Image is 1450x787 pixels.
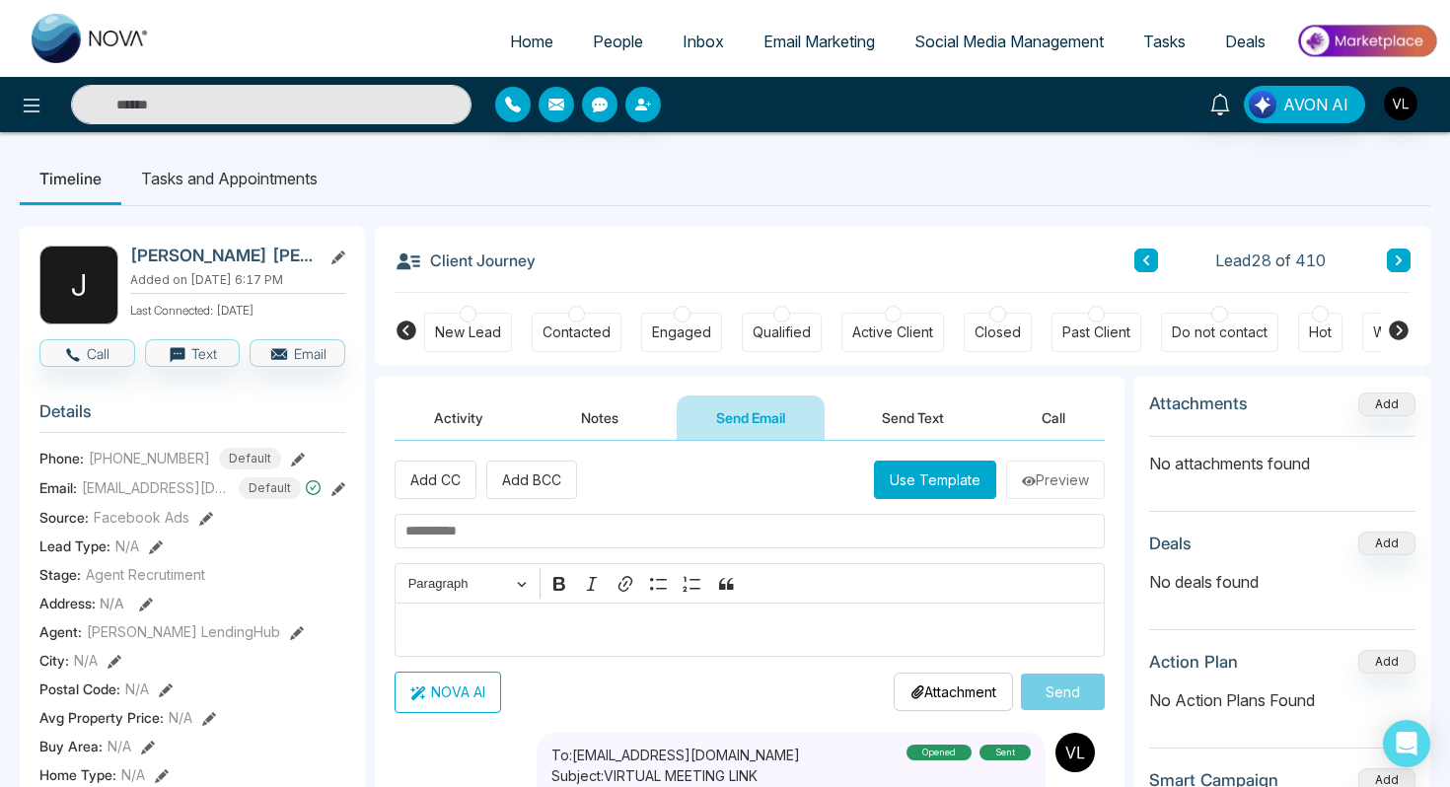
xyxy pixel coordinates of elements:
button: Use Template [874,461,996,499]
a: Home [490,23,573,60]
button: AVON AI [1244,86,1365,123]
div: Opened [906,745,972,760]
img: Lead Flow [1249,91,1276,118]
span: N/A [125,679,149,699]
span: Stage: [39,564,81,585]
p: No attachments found [1149,437,1415,475]
button: Paragraph [399,568,536,599]
span: N/A [121,764,145,785]
span: Email: [39,477,77,498]
button: NOVA AI [395,672,501,713]
img: User Avatar [1384,87,1417,120]
button: Text [145,339,241,367]
span: [PHONE_NUMBER] [89,448,210,468]
div: Warm [1373,322,1410,342]
span: Agent: [39,621,82,642]
p: To: [EMAIL_ADDRESS][DOMAIN_NAME] [551,745,800,765]
span: Address: [39,593,124,613]
p: Subject: VIRTUAL MEETING LINK [551,765,800,786]
span: Avg Property Price : [39,707,164,728]
a: People [573,23,663,60]
span: Lead Type: [39,536,110,556]
div: Past Client [1062,322,1130,342]
p: No Action Plans Found [1149,688,1415,712]
button: Add [1358,532,1415,555]
h3: Action Plan [1149,652,1238,672]
span: N/A [100,595,124,611]
span: Lead 28 of 410 [1215,249,1326,272]
button: Add [1358,650,1415,674]
button: Add BCC [486,461,577,499]
span: Buy Area : [39,736,103,756]
span: Deals [1225,32,1266,51]
button: Activity [395,395,523,440]
span: Phone: [39,448,84,468]
button: Email [250,339,345,367]
span: Tasks [1143,32,1186,51]
span: Add [1358,394,1415,411]
span: Home Type : [39,764,116,785]
div: Open Intercom Messenger [1383,720,1430,767]
span: Source: [39,507,89,528]
button: Call [39,339,135,367]
button: Notes [542,395,658,440]
button: Send [1021,674,1105,710]
div: Do not contact [1172,322,1268,342]
span: Default [219,448,281,469]
a: Deals [1205,23,1285,60]
button: Add [1358,393,1415,416]
p: No deals found [1149,570,1415,594]
div: Editor editing area: main [395,603,1105,657]
h3: Client Journey [395,246,536,275]
span: Default [239,477,301,499]
button: Add CC [395,461,476,499]
button: Send Text [842,395,983,440]
p: Attachment [910,681,996,702]
div: Engaged [652,322,711,342]
span: Email Marketing [763,32,875,51]
a: Email Marketing [744,23,895,60]
h3: Attachments [1149,393,1248,413]
span: Paragraph [408,572,511,596]
button: Call [1002,395,1105,440]
div: sent [979,745,1031,760]
h3: Details [39,401,345,432]
span: Home [510,32,553,51]
h3: Deals [1149,534,1192,553]
span: City : [39,650,69,671]
div: New Lead [435,322,501,342]
li: Timeline [20,152,121,205]
button: Preview [1006,461,1105,499]
li: Tasks and Appointments [121,152,337,205]
span: AVON AI [1283,93,1348,116]
div: Qualified [753,322,811,342]
span: Facebook Ads [94,507,189,528]
span: Postal Code : [39,679,120,699]
p: Last Connected: [DATE] [130,298,345,320]
div: Editor toolbar [395,563,1105,602]
img: Market-place.gif [1295,19,1438,63]
span: Social Media Management [914,32,1104,51]
span: People [593,32,643,51]
button: Send Email [677,395,825,440]
span: N/A [169,707,192,728]
div: Active Client [852,322,933,342]
a: Inbox [663,23,744,60]
a: Tasks [1124,23,1205,60]
span: Agent Recrutiment [86,564,205,585]
a: Social Media Management [895,23,1124,60]
div: Contacted [543,322,611,342]
span: N/A [74,650,98,671]
img: Nova CRM Logo [32,14,150,63]
div: Hot [1309,322,1332,342]
span: N/A [115,536,139,556]
h2: [PERSON_NAME] [PERSON_NAME] [130,246,314,265]
span: N/A [108,736,131,756]
span: [PERSON_NAME] LendingHub [87,621,280,642]
p: Added on [DATE] 6:17 PM [130,271,345,289]
img: Sender [1055,733,1095,772]
div: Closed [975,322,1021,342]
span: [EMAIL_ADDRESS][DOMAIN_NAME] [82,477,230,498]
div: J [39,246,118,324]
span: Inbox [683,32,724,51]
